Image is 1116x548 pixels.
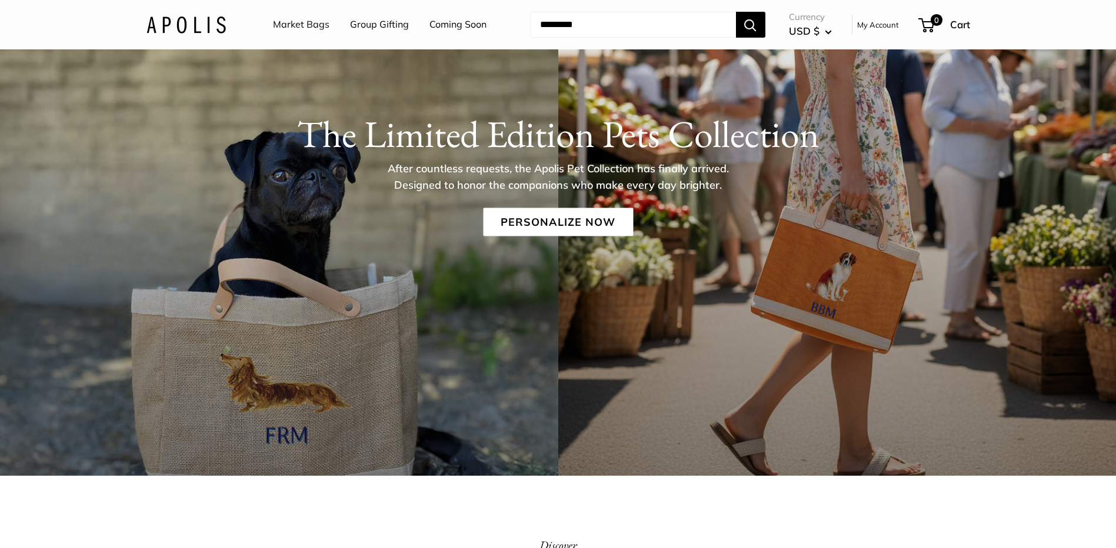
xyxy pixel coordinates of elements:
[350,16,409,34] a: Group Gifting
[531,12,736,38] input: Search...
[950,18,970,31] span: Cart
[483,208,633,236] a: Personalize Now
[789,25,819,37] span: USD $
[789,9,832,25] span: Currency
[146,16,226,33] img: Apolis
[367,160,749,193] p: After countless requests, the Apolis Pet Collection has finally arrived. Designed to honor the co...
[429,16,487,34] a: Coming Soon
[920,15,970,34] a: 0 Cart
[273,16,329,34] a: Market Bags
[789,22,832,41] button: USD $
[736,12,765,38] button: Search
[857,18,899,32] a: My Account
[146,111,970,156] h1: The Limited Edition Pets Collection
[930,14,942,26] span: 0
